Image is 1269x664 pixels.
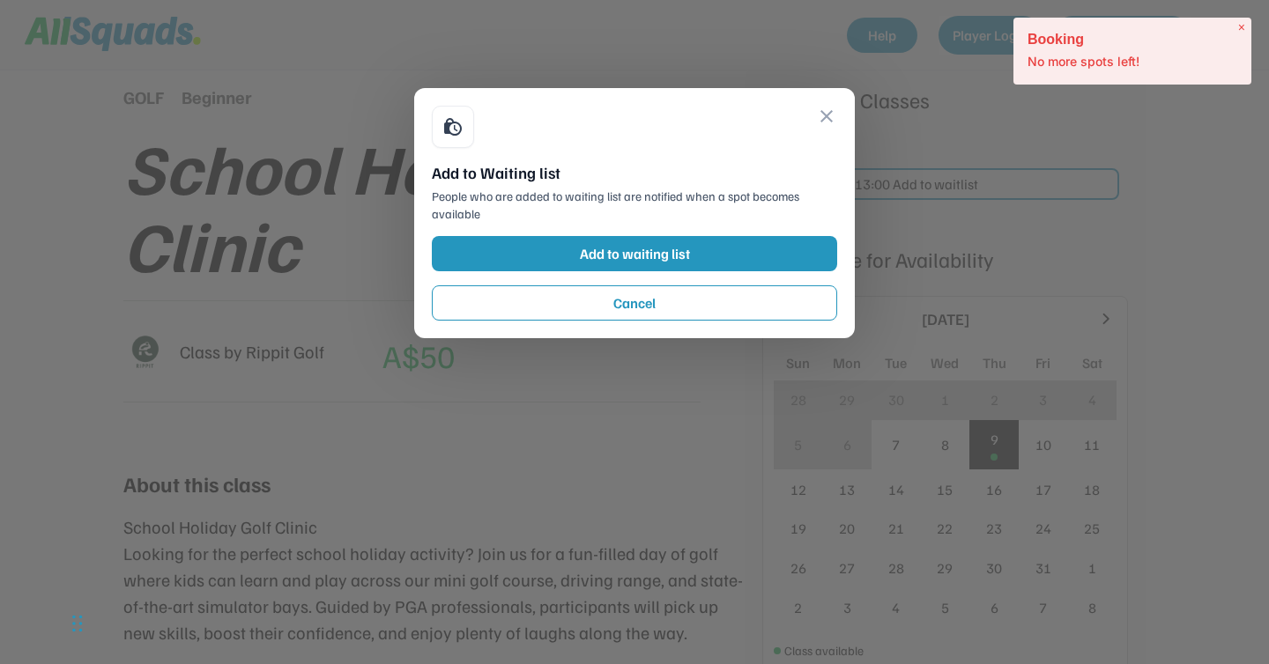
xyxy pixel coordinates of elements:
[1028,53,1237,70] p: No more spots left!
[816,106,837,127] button: close
[432,236,837,271] button: Add to waiting list
[1238,20,1245,35] span: ×
[1028,32,1237,47] h2: Booking
[442,116,464,137] button: lock_clock
[432,162,837,184] div: Add to Waiting list
[432,188,837,222] div: People who are added to waiting list are notified when a spot becomes available
[432,285,837,321] button: Cancel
